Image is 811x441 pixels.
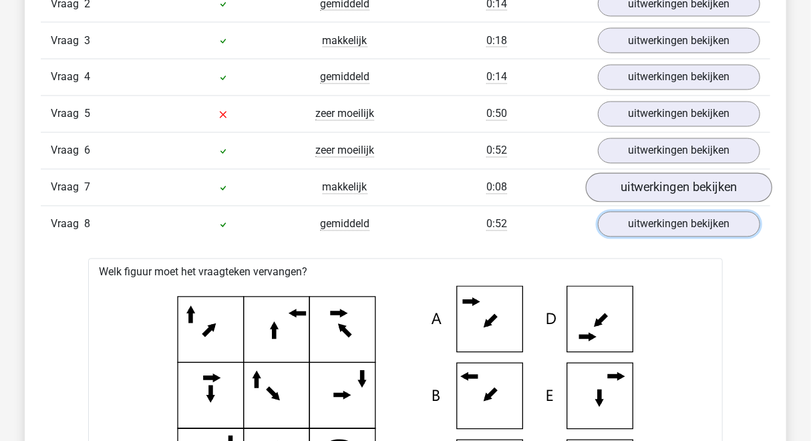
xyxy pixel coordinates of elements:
[486,108,507,121] span: 0:50
[51,69,84,86] span: Vraag
[84,181,90,194] span: 7
[486,144,507,158] span: 0:52
[323,181,367,194] span: makkelijk
[51,33,84,49] span: Vraag
[598,138,760,164] a: uitwerkingen bekijken
[315,144,374,158] span: zeer moeilijk
[486,34,507,47] span: 0:18
[51,143,84,159] span: Vraag
[320,218,369,231] span: gemiddeld
[84,34,90,47] span: 3
[598,212,760,237] a: uitwerkingen bekijken
[84,108,90,120] span: 5
[323,34,367,47] span: makkelijk
[315,108,374,121] span: zeer moeilijk
[51,106,84,122] span: Vraag
[84,144,90,157] span: 6
[486,181,507,194] span: 0:08
[598,28,760,53] a: uitwerkingen bekijken
[51,180,84,196] span: Vraag
[51,216,84,233] span: Vraag
[320,71,369,84] span: gemiddeld
[84,71,90,84] span: 4
[598,102,760,127] a: uitwerkingen bekijken
[486,218,507,231] span: 0:52
[486,71,507,84] span: 0:14
[586,173,772,202] a: uitwerkingen bekijken
[598,65,760,90] a: uitwerkingen bekijken
[84,218,90,231] span: 8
